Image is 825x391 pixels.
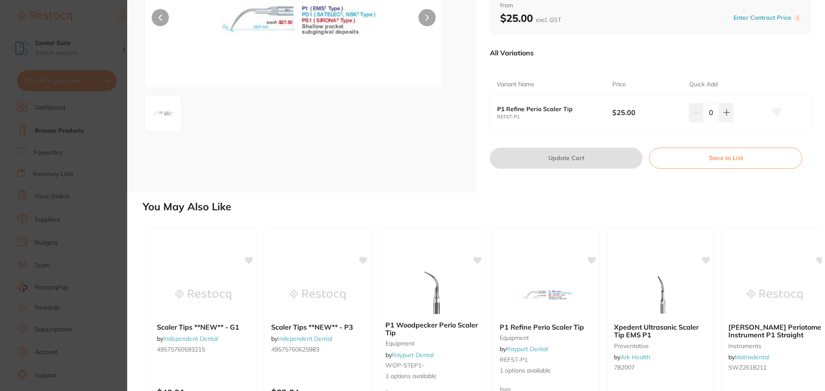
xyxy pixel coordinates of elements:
span: 1 options available [385,372,478,381]
p: Price [612,80,626,89]
small: 49575760593215 [157,346,250,353]
small: Equipment [385,340,478,347]
small: REFST-P1 [500,356,593,363]
small: 49575760625983 [271,346,364,353]
p: Quick Add [689,80,718,89]
small: 782007 [614,364,707,371]
b: Scaler Tips **NEW** - P3 [271,323,364,331]
span: by [271,335,332,343]
a: Raypurt Dental [392,351,434,359]
small: SWZ2618211 [728,364,821,371]
span: by [728,353,769,361]
img: P1 Woodpecker Perio Scaler Tip [404,271,460,314]
small: REFST-P1 [497,114,612,120]
h2: You May Also Like [143,201,822,213]
img: Scaler Tips **NEW** - P3 [290,273,345,316]
button: Save to List [649,148,802,168]
small: Equipment [500,334,593,341]
img: Xpedent Ultrasonic Scaler Tip EMS P1 [632,273,688,316]
img: UDEtcGVyaW8uanBn [147,107,178,119]
label: i [794,15,801,21]
b: P1 Refine Perio Scaler Tip [500,323,593,331]
a: Matrixdental [735,353,769,361]
img: P1 Refine Perio Scaler Tip [518,273,574,316]
p: All Variations [490,48,534,57]
span: from [500,1,801,10]
small: preventative [614,343,707,349]
button: Enter Contract Price [731,14,794,22]
span: 1 options available [500,367,593,375]
b: $25.00 [612,108,681,117]
b: $25.00 [500,12,561,24]
small: instruments [728,343,821,349]
a: Independent Dental [278,335,332,343]
a: Raypurt Dental [506,345,548,353]
span: by [157,335,218,343]
b: ZEPF Periotome Instrument P1 Straight [728,323,821,339]
img: ZEPF Periotome Instrument P1 Straight [747,273,803,316]
span: excl. GST [536,16,561,24]
a: Independent Dental [163,335,218,343]
span: by [385,351,434,359]
img: Scaler Tips **NEW** - G1 [175,273,231,316]
a: Ark Health [620,353,650,361]
button: Update Cart [490,148,642,168]
span: by [500,345,548,353]
b: P1 Refine Perio Scaler Tip [497,106,601,112]
b: Scaler Tips **NEW** - G1 [157,323,250,331]
b: P1 Woodpecker Perio Scaler Tip [385,321,478,337]
b: Xpedent Ultrasonic Scaler Tip EMS P1 [614,323,707,339]
small: WOP-STEP1- [385,362,478,369]
p: Variant Name [497,80,535,89]
span: by [614,353,650,361]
